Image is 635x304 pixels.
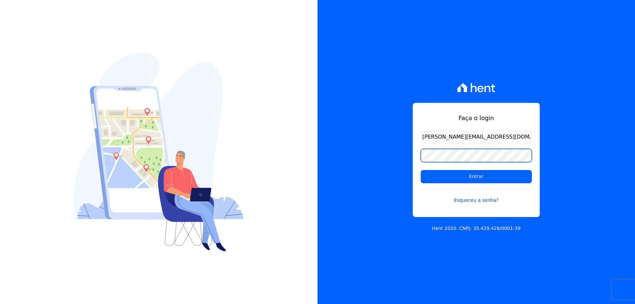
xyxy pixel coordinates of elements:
[421,170,532,183] input: Entrar
[74,53,244,251] img: Login
[421,130,532,144] input: Email
[421,189,532,204] a: Esqueceu a senha?
[421,113,532,122] h1: Faça o login
[432,225,521,232] p: Hent 2020. CNPJ: 35.429.428/0001-39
